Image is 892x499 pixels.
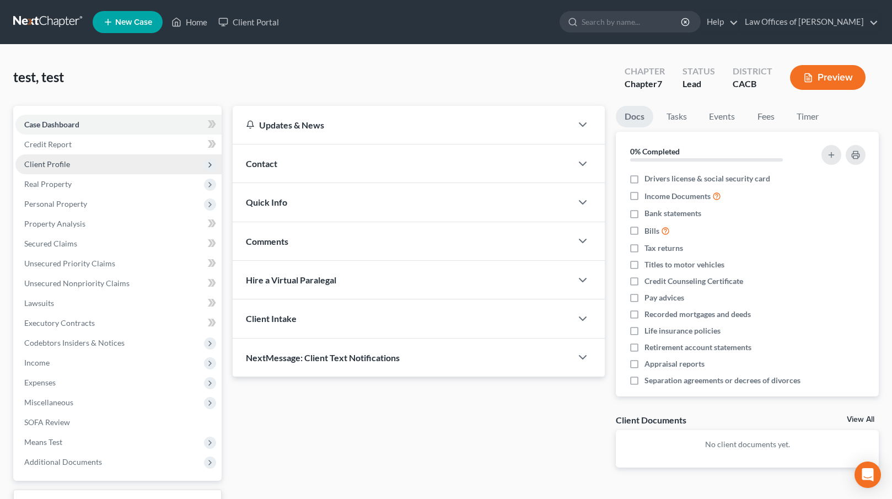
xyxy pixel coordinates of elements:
span: Credit Counseling Certificate [644,276,743,287]
a: Home [166,12,213,32]
a: Unsecured Nonpriority Claims [15,273,222,293]
div: CACB [733,78,772,90]
span: NextMessage: Client Text Notifications [246,352,400,363]
a: View All [847,416,874,423]
span: Bank statements [644,208,701,219]
span: Titles to motor vehicles [644,259,724,270]
span: Miscellaneous [24,398,73,407]
a: Unsecured Priority Claims [15,254,222,273]
div: Status [683,65,715,78]
span: test, test [13,69,64,85]
a: Credit Report [15,135,222,154]
span: Pay advices [644,292,684,303]
span: Means Test [24,437,62,447]
span: Unsecured Priority Claims [24,259,115,268]
span: Bills [644,226,659,237]
span: Separation agreements or decrees of divorces [644,375,800,386]
div: Chapter [625,78,665,90]
a: Property Analysis [15,214,222,234]
div: Lead [683,78,715,90]
span: Recorded mortgages and deeds [644,309,751,320]
span: Lawsuits [24,298,54,308]
span: Income Documents [644,191,711,202]
a: Case Dashboard [15,115,222,135]
a: Law Offices of [PERSON_NAME] [739,12,878,32]
a: Timer [788,106,827,127]
strong: 0% Completed [630,147,680,156]
span: SOFA Review [24,417,70,427]
span: Secured Claims [24,239,77,248]
span: Hire a Virtual Paralegal [246,275,336,285]
span: Contact [246,158,277,169]
p: No client documents yet. [625,439,870,450]
a: Docs [616,106,653,127]
span: Appraisal reports [644,358,705,369]
span: Retirement account statements [644,342,751,353]
a: Client Portal [213,12,284,32]
div: Open Intercom Messenger [855,462,881,488]
a: Secured Claims [15,234,222,254]
div: Chapter [625,65,665,78]
div: Updates & News [246,119,559,131]
input: Search by name... [582,12,683,32]
div: Client Documents [616,414,686,426]
span: Client Profile [24,159,70,169]
span: Life insurance policies [644,325,721,336]
button: Preview [790,65,866,90]
span: Codebtors Insiders & Notices [24,338,125,347]
span: Client Intake [246,313,297,324]
a: Lawsuits [15,293,222,313]
span: Income [24,358,50,367]
span: 7 [657,78,662,89]
a: Fees [748,106,783,127]
span: Credit Report [24,139,72,149]
span: Real Property [24,179,72,189]
span: New Case [115,18,152,26]
span: Executory Contracts [24,318,95,328]
a: Help [701,12,738,32]
span: Additional Documents [24,457,102,466]
a: Tasks [658,106,696,127]
span: Property Analysis [24,219,85,228]
span: Comments [246,236,288,246]
span: Tax returns [644,243,683,254]
span: Personal Property [24,199,87,208]
span: Case Dashboard [24,120,79,129]
a: Executory Contracts [15,313,222,333]
span: Quick Info [246,197,287,207]
span: Drivers license & social security card [644,173,770,184]
div: District [733,65,772,78]
span: Unsecured Nonpriority Claims [24,278,130,288]
a: Events [700,106,744,127]
a: SOFA Review [15,412,222,432]
span: Expenses [24,378,56,387]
